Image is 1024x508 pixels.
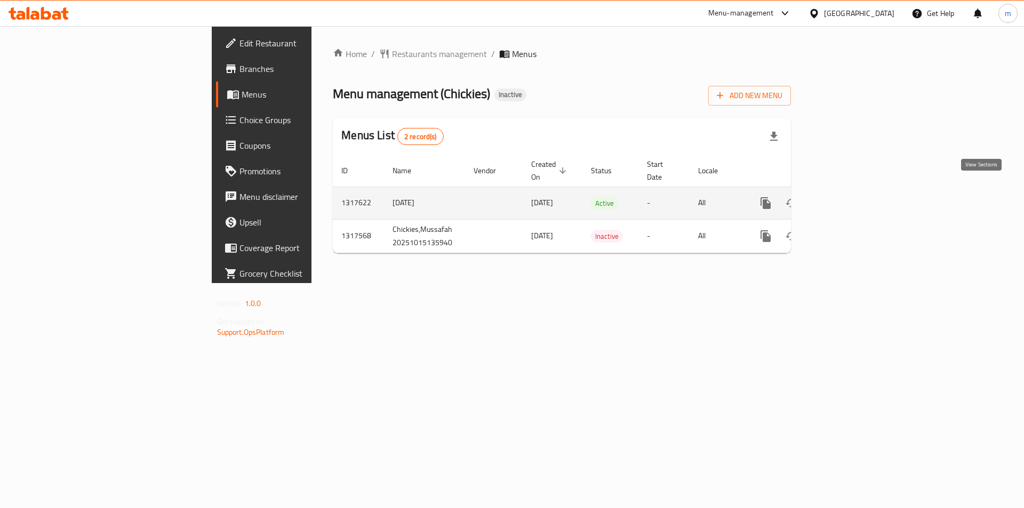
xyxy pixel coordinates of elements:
[239,114,374,126] span: Choice Groups
[753,190,779,216] button: more
[216,261,383,286] a: Grocery Checklist
[216,82,383,107] a: Menus
[239,190,374,203] span: Menu disclaimer
[392,47,487,60] span: Restaurants management
[341,164,362,177] span: ID
[717,89,782,102] span: Add New Menu
[216,56,383,82] a: Branches
[217,296,243,310] span: Version:
[531,229,553,243] span: [DATE]
[708,86,791,106] button: Add New Menu
[494,88,526,101] div: Inactive
[239,62,374,75] span: Branches
[761,124,787,149] div: Export file
[216,133,383,158] a: Coupons
[216,30,383,56] a: Edit Restaurant
[698,164,732,177] span: Locale
[384,219,465,253] td: Chickies,Mussafah 20251015135940
[239,241,374,254] span: Coverage Report
[647,158,677,183] span: Start Date
[384,187,465,219] td: [DATE]
[491,47,495,60] li: /
[239,139,374,152] span: Coupons
[393,164,425,177] span: Name
[824,7,894,19] div: [GEOGRAPHIC_DATA]
[216,158,383,184] a: Promotions
[245,296,261,310] span: 1.0.0
[239,165,374,178] span: Promotions
[216,235,383,261] a: Coverage Report
[690,187,745,219] td: All
[591,197,618,209] span: Active
[745,155,864,187] th: Actions
[217,325,285,339] a: Support.OpsPlatform
[333,155,864,253] table: enhanced table
[216,209,383,235] a: Upsell
[216,184,383,209] a: Menu disclaimer
[379,47,487,60] a: Restaurants management
[239,37,374,50] span: Edit Restaurant
[1005,7,1011,19] span: m
[239,216,374,229] span: Upsell
[591,164,626,177] span: Status
[531,158,570,183] span: Created On
[638,187,690,219] td: -
[531,196,553,209] span: [DATE]
[333,82,490,106] span: Menu management ( Chickies )
[239,267,374,280] span: Grocery Checklist
[708,7,774,20] div: Menu-management
[638,219,690,253] td: -
[398,132,443,142] span: 2 record(s)
[690,219,745,253] td: All
[242,88,374,101] span: Menus
[591,230,623,243] span: Inactive
[474,164,510,177] span: Vendor
[494,90,526,99] span: Inactive
[333,47,791,60] nav: breadcrumb
[512,47,537,60] span: Menus
[753,223,779,249] button: more
[217,315,266,328] span: Get support on:
[341,127,443,145] h2: Menus List
[779,223,804,249] button: Change Status
[216,107,383,133] a: Choice Groups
